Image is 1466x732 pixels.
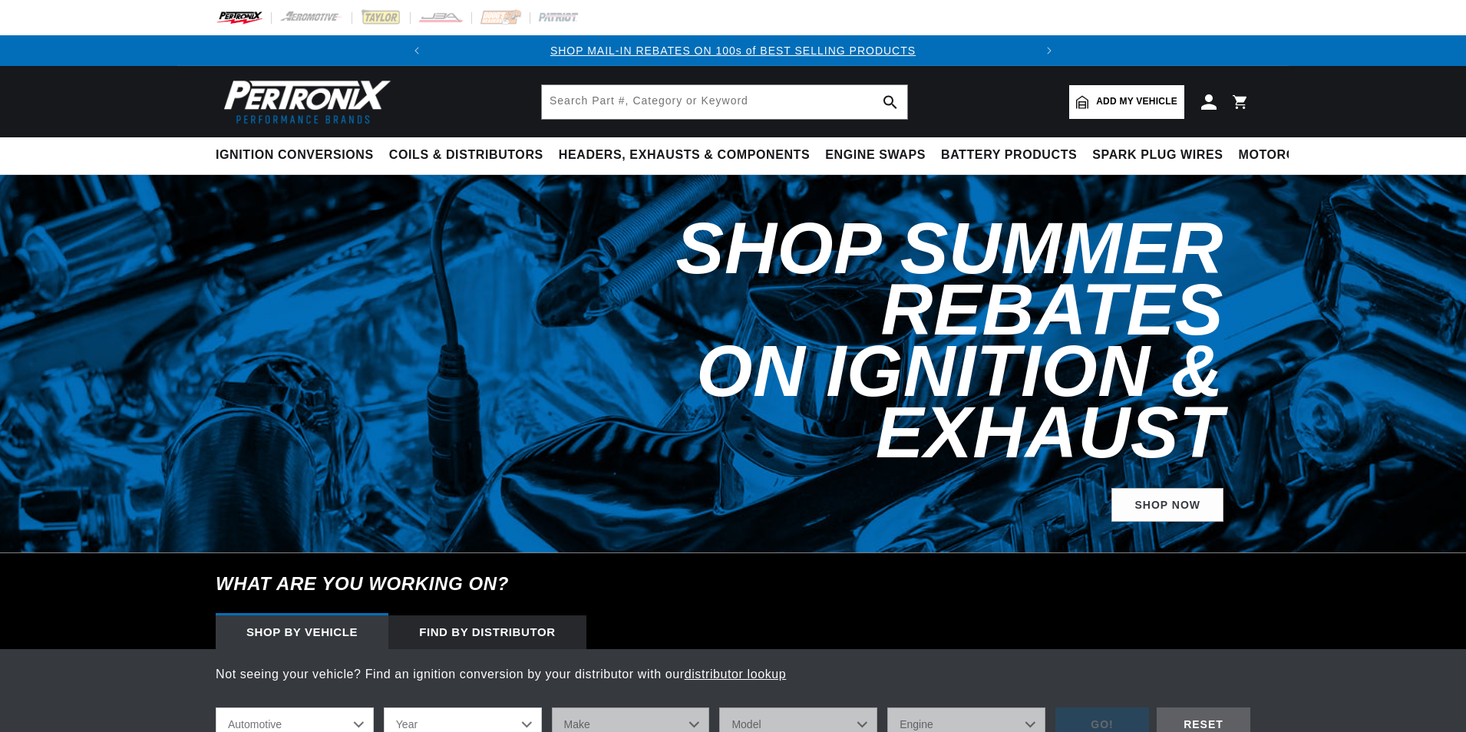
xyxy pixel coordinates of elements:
[388,615,586,649] div: Find by Distributor
[432,42,1035,59] div: Announcement
[1092,147,1223,163] span: Spark Plug Wires
[1239,147,1330,163] span: Motorcycle
[825,147,926,163] span: Engine Swaps
[216,664,1250,684] p: Not seeing your vehicle? Find an ignition conversion by your distributor with our
[567,218,1223,463] h2: Shop Summer Rebates on Ignition & Exhaust
[933,137,1085,173] summary: Battery Products
[389,147,543,163] span: Coils & Distributors
[1111,488,1223,523] a: SHOP NOW
[177,553,1289,615] h6: What are you working on?
[1069,85,1184,119] a: Add my vehicle
[1034,35,1065,66] button: Translation missing: en.sections.announcements.next_announcement
[941,147,1077,163] span: Battery Products
[1096,94,1177,109] span: Add my vehicle
[817,137,933,173] summary: Engine Swaps
[1085,137,1230,173] summary: Spark Plug Wires
[559,147,810,163] span: Headers, Exhausts & Components
[177,35,1289,66] slideshow-component: Translation missing: en.sections.announcements.announcement_bar
[1231,137,1338,173] summary: Motorcycle
[685,668,787,681] a: distributor lookup
[401,35,432,66] button: Translation missing: en.sections.announcements.previous_announcement
[432,42,1035,59] div: 1 of 2
[550,45,916,57] a: SHOP MAIL-IN REBATES ON 100s of BEST SELLING PRODUCTS
[873,85,907,119] button: search button
[216,137,381,173] summary: Ignition Conversions
[542,85,907,119] input: Search Part #, Category or Keyword
[551,137,817,173] summary: Headers, Exhausts & Components
[381,137,551,173] summary: Coils & Distributors
[216,147,374,163] span: Ignition Conversions
[216,615,388,649] div: Shop by vehicle
[216,75,392,128] img: Pertronix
